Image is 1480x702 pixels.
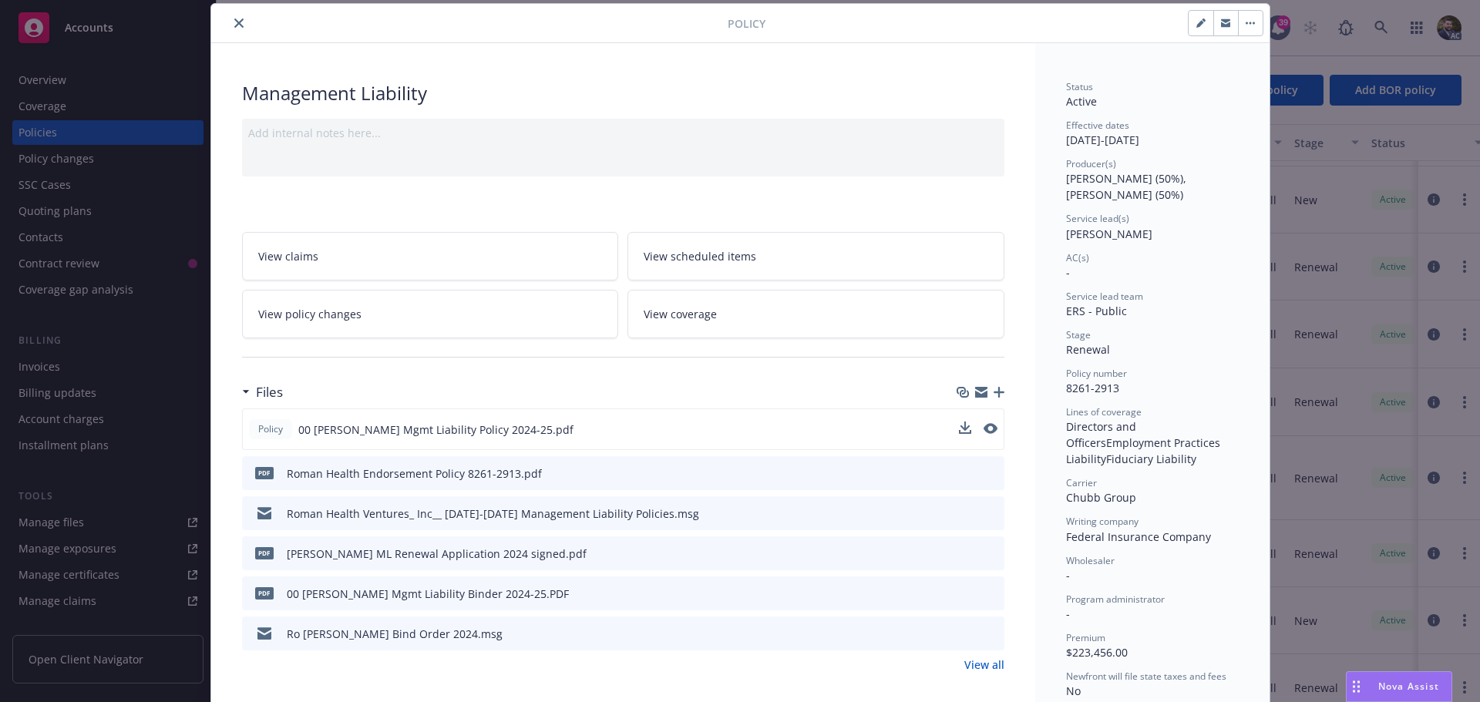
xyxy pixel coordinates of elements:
button: download file [959,422,971,434]
div: [PERSON_NAME] ML Renewal Application 2024 signed.pdf [287,546,587,562]
button: download file [960,546,972,562]
span: AC(s) [1066,251,1089,264]
button: preview file [984,465,998,482]
a: View all [964,657,1004,673]
span: Fiduciary Liability [1106,452,1196,466]
div: Ro [PERSON_NAME] Bind Order 2024.msg [287,626,503,642]
span: PDF [255,587,274,599]
span: - [1066,568,1070,583]
span: Policy [255,422,286,436]
button: preview file [984,506,998,522]
div: Files [242,382,283,402]
button: download file [960,506,972,522]
span: Employment Practices Liability [1066,435,1223,466]
span: Writing company [1066,515,1139,528]
span: $223,456.00 [1066,645,1128,660]
button: download file [960,626,972,642]
span: Status [1066,80,1093,93]
span: [PERSON_NAME] (50%), [PERSON_NAME] (50%) [1066,171,1189,202]
span: pdf [255,547,274,559]
div: [DATE] - [DATE] [1066,119,1239,148]
span: Lines of coverage [1066,405,1142,418]
div: 00 [PERSON_NAME] Mgmt Liability Binder 2024-25.PDF [287,586,569,602]
span: Service lead team [1066,290,1143,303]
span: View coverage [644,306,717,322]
div: Roman Health Endorsement Policy 8261-2913.pdf [287,465,542,482]
button: Nova Assist [1346,671,1452,702]
button: download file [959,422,971,438]
a: View claims [242,232,619,280]
span: Active [1066,94,1097,109]
span: View scheduled items [644,248,756,264]
a: View policy changes [242,290,619,338]
span: Stage [1066,328,1091,341]
button: preview file [984,626,998,642]
span: Directors and Officers [1066,419,1139,450]
span: Nova Assist [1378,680,1439,693]
span: Effective dates [1066,119,1129,132]
div: Drag to move [1347,672,1366,701]
span: Program administrator [1066,593,1165,606]
div: Roman Health Ventures_ Inc__ [DATE]-[DATE] Management Liability Policies.msg [287,506,699,522]
button: preview file [984,546,998,562]
span: Premium [1066,631,1105,644]
div: Add internal notes here... [248,125,998,141]
span: [PERSON_NAME] [1066,227,1152,241]
button: download file [960,586,972,602]
span: Policy [728,15,765,32]
span: No [1066,684,1081,698]
button: download file [960,465,972,482]
button: preview file [984,423,997,434]
span: Wholesaler [1066,554,1115,567]
span: ERS - Public [1066,304,1127,318]
button: preview file [984,586,998,602]
span: Federal Insurance Company [1066,529,1211,544]
span: Newfront will file state taxes and fees [1066,670,1226,683]
span: - [1066,265,1070,280]
span: - [1066,606,1070,621]
span: View claims [258,248,318,264]
span: Policy number [1066,367,1127,380]
span: Chubb Group [1066,490,1136,505]
a: View coverage [627,290,1004,338]
span: Renewal [1066,342,1110,357]
button: close [230,14,248,32]
span: Producer(s) [1066,157,1116,170]
a: View scheduled items [627,232,1004,280]
span: Carrier [1066,476,1097,489]
span: pdf [255,467,274,479]
div: Management Liability [242,80,1004,106]
button: preview file [984,422,997,438]
span: 00 [PERSON_NAME] Mgmt Liability Policy 2024-25.pdf [298,422,573,438]
h3: Files [256,382,283,402]
span: Service lead(s) [1066,212,1129,225]
span: View policy changes [258,306,362,322]
span: 8261-2913 [1066,381,1119,395]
